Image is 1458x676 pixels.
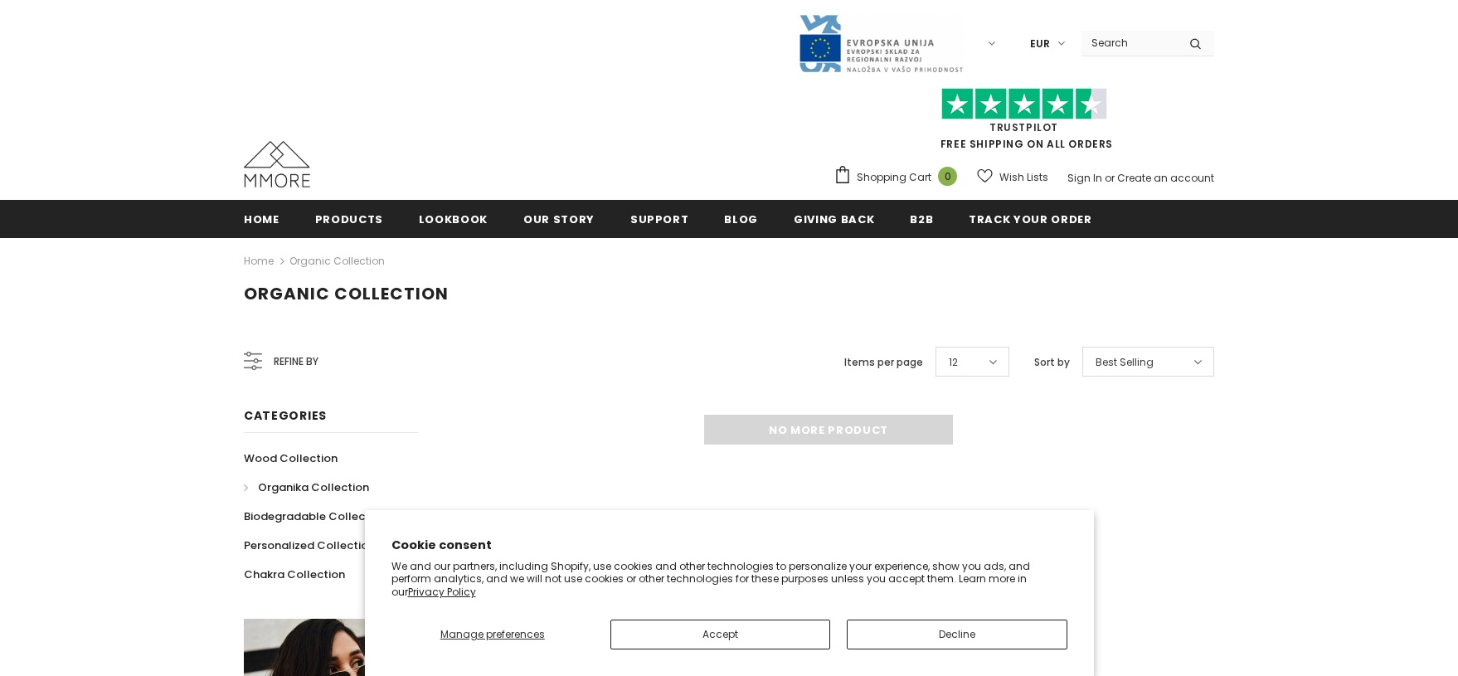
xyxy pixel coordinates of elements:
[798,36,964,50] a: Javni Razpis
[941,88,1107,120] img: Trust Pilot Stars
[1096,354,1154,371] span: Best Selling
[794,212,874,227] span: Giving back
[419,212,488,227] span: Lookbook
[977,163,1048,192] a: Wish Lists
[847,620,1067,649] button: Decline
[258,479,369,495] span: Organika Collection
[910,200,933,237] a: B2B
[844,354,923,371] label: Items per page
[630,200,689,237] a: support
[274,353,318,371] span: Refine by
[999,169,1048,186] span: Wish Lists
[969,200,1091,237] a: Track your order
[244,560,345,589] a: Chakra Collection
[244,200,279,237] a: Home
[1117,171,1214,185] a: Create an account
[289,254,385,268] a: Organic Collection
[1030,36,1050,52] span: EUR
[724,200,758,237] a: Blog
[244,567,345,582] span: Chakra Collection
[244,141,310,187] img: MMORE Cases
[1081,31,1177,55] input: Search Site
[244,502,386,531] a: Biodegradable Collection
[833,165,965,190] a: Shopping Cart 0
[391,560,1067,599] p: We and our partners, including Shopify, use cookies and other technologies to personalize your ex...
[315,212,383,227] span: Products
[910,212,933,227] span: B2B
[938,167,957,186] span: 0
[1034,354,1070,371] label: Sort by
[989,120,1058,134] a: Trustpilot
[1067,171,1102,185] a: Sign In
[419,200,488,237] a: Lookbook
[969,212,1091,227] span: Track your order
[244,473,369,502] a: Organika Collection
[857,169,931,186] span: Shopping Cart
[1105,171,1115,185] span: or
[391,620,594,649] button: Manage preferences
[523,212,595,227] span: Our Story
[244,407,327,424] span: Categories
[244,212,279,227] span: Home
[244,282,449,305] span: Organic Collection
[523,200,595,237] a: Our Story
[949,354,958,371] span: 12
[244,537,375,553] span: Personalized Collection
[244,251,274,271] a: Home
[244,531,375,560] a: Personalized Collection
[244,450,338,466] span: Wood Collection
[610,620,830,649] button: Accept
[630,212,689,227] span: support
[798,13,964,74] img: Javni Razpis
[440,627,545,641] span: Manage preferences
[794,200,874,237] a: Giving back
[244,508,386,524] span: Biodegradable Collection
[724,212,758,227] span: Blog
[833,95,1214,151] span: FREE SHIPPING ON ALL ORDERS
[391,537,1067,554] h2: Cookie consent
[315,200,383,237] a: Products
[408,585,476,599] a: Privacy Policy
[244,444,338,473] a: Wood Collection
